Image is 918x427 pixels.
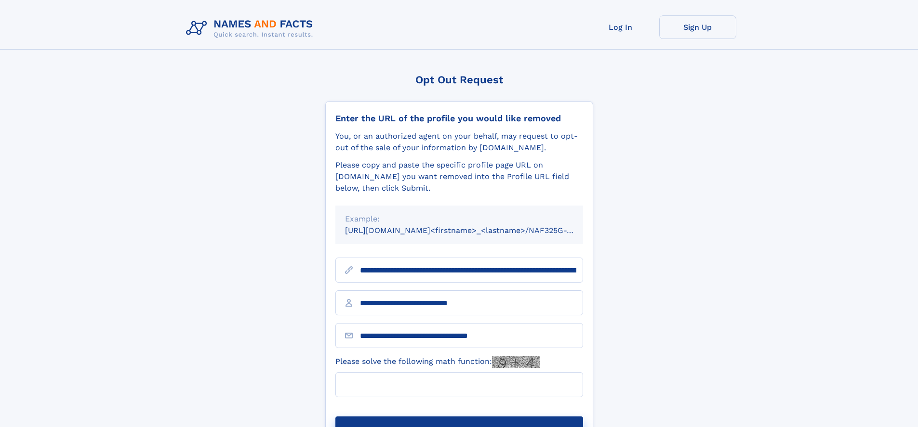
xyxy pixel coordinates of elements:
div: You, or an authorized agent on your behalf, may request to opt-out of the sale of your informatio... [335,130,583,154]
img: Logo Names and Facts [182,15,321,41]
div: Opt Out Request [325,74,593,86]
div: Enter the URL of the profile you would like removed [335,113,583,124]
a: Sign Up [659,15,736,39]
small: [URL][DOMAIN_NAME]<firstname>_<lastname>/NAF325G-xxxxxxxx [345,226,601,235]
div: Example: [345,213,573,225]
label: Please solve the following math function: [335,356,540,368]
div: Please copy and paste the specific profile page URL on [DOMAIN_NAME] you want removed into the Pr... [335,159,583,194]
a: Log In [582,15,659,39]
